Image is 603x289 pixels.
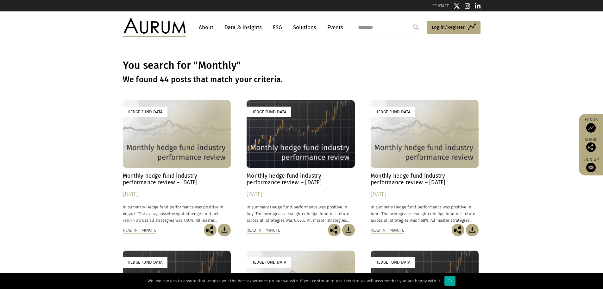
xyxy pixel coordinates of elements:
a: Solutions [290,22,319,33]
a: Hedge Fund Data Monthly hedge fund industry performance review – [DATE] [DATE] In summary Hedge f... [247,100,355,224]
div: Hedge Fund Data [247,257,291,267]
div: Share [582,137,600,152]
a: Sign up [582,157,600,172]
a: Events [324,22,343,33]
a: Funds [582,117,600,133]
a: Data & Insights [221,22,265,33]
a: Hedge Fund Data Monthly hedge fund industry performance review – [DATE] [DATE] In summary Hedge f... [371,100,479,224]
div: [DATE] [123,190,231,199]
img: Twitter icon [454,3,460,9]
div: Read in 1 minute [371,227,404,234]
img: Share this post [204,224,217,236]
img: Download Article [466,224,479,236]
input: Submit [410,21,422,34]
div: Hedge Fund Data [247,107,291,117]
div: Ok [444,276,455,286]
img: Share this post [452,224,464,236]
img: Download Article [218,224,231,236]
div: Read in 1 minute [247,227,280,234]
h4: Monthly hedge fund industry performance review – [DATE] [247,173,355,186]
img: Share this post [328,224,341,236]
div: [DATE] [247,190,355,199]
span: asset-weighted [161,211,189,216]
h4: Monthly hedge fund industry performance review – [DATE] [371,173,479,186]
img: Download Article [342,224,355,236]
a: About [196,22,217,33]
img: Instagram icon [465,3,470,9]
div: Hedge Fund Data [371,107,415,117]
img: Share this post [586,142,596,152]
span: asset-weighted [404,211,433,216]
div: Hedge Fund Data [371,257,415,267]
img: Access Funds [586,123,596,133]
a: CONTACT [432,3,449,8]
h3: We found 44 posts that match your criteria. [123,75,481,84]
p: In summary Hedge fund performance was positive in August. The average hedge fund net return acros... [123,204,231,224]
div: Read in 1 minute [123,227,156,234]
h1: You search for "Monthly" [123,59,481,72]
span: Log in/Register [432,23,465,31]
a: Hedge Fund Data Monthly hedge fund industry performance review – [DATE] [DATE] In summary Hedge f... [123,100,231,224]
p: In summary Hedge fund performance was positive in July. The average hedge fund net return across ... [247,204,355,224]
p: In summary Hedge fund performance was positive in June. The average hedge fund net return across ... [371,204,479,224]
img: Sign up to our newsletter [586,163,596,172]
div: Hedge Fund Data [123,107,167,117]
span: asset-weighted [278,211,307,216]
h4: Monthly hedge fund industry performance review – [DATE] [123,173,231,186]
a: ESG [270,22,285,33]
img: Linkedin icon [475,3,481,9]
div: [DATE] [371,190,479,199]
a: Log in/Register [427,21,481,34]
div: Hedge Fund Data [123,257,167,267]
img: Aurum [123,18,186,37]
